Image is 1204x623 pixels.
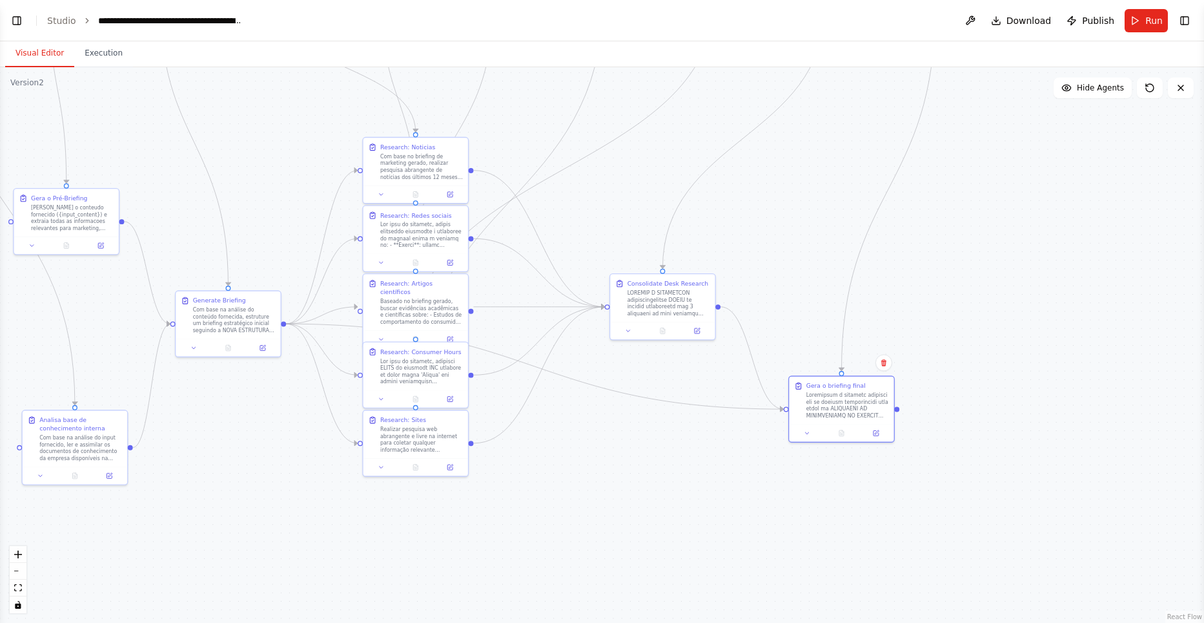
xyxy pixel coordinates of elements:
div: Baseado no briefing gerado, buscar evidências acadêmicas e científicas sobre: - Estudos de compor... [380,298,463,325]
g: Edge from 2622fdc8-b4ef-47ef-83a1-982079c32666 to 7748e569-08ce-43b1-9a84-4e23d4a4ca25 [411,1,718,337]
g: Edge from 5ae63966-000f-4631-a5a5-4832340be5fa to 7a6e3e74-5458-44fe-8055-e9626f6e148b [286,302,358,328]
button: Open in side panel [86,240,115,251]
div: Version 2 [10,78,44,88]
div: Research: Sites [380,416,426,424]
a: React Flow attribution [1167,613,1202,620]
g: Edge from 1cd72f3e-5091-49dc-8375-e0ee9fef5f4c to abfe3282-ebc6-486e-a3a2-b9e4c04c0c6a [658,7,829,268]
button: No output available [824,428,860,438]
div: React Flow controls [10,546,26,613]
button: No output available [644,326,680,336]
button: zoom in [10,546,26,563]
button: Open in side panel [682,326,711,336]
span: Run [1145,14,1163,27]
button: Open in side panel [95,470,124,481]
button: No output available [57,470,93,481]
button: Run [1125,9,1168,32]
button: toggle interactivity [10,597,26,613]
button: Delete node [875,354,892,371]
button: Execution [74,40,133,67]
g: Edge from b1685782-28cc-45c4-817d-4ebef68cacf8 to abfe3282-ebc6-486e-a3a2-b9e4c04c0c6a [473,235,604,311]
g: Edge from abfe3282-ebc6-486e-a3a2-b9e4c04c0c6a to 3ea4c75e-c76d-475b-bc6c-6a9ff6146536 [720,302,784,414]
a: Studio [47,16,76,26]
button: No output available [398,189,434,200]
div: Generate BriefingCom base na análise do conteúdo fornecida, estruture um briefing estratégico ini... [175,290,281,357]
div: Research: Artigos científicosBaseado no briefing gerado, buscar evidências acadêmicas e científic... [362,273,469,349]
g: Edge from fd16ef84-1342-4fe7-9065-b0436bbee625 to abfe3282-ebc6-486e-a3a2-b9e4c04c0c6a [473,302,604,447]
div: Research: Consumer Hours [380,348,462,356]
div: Research: NoticiasCom base no briefing de marketing gerado, realizar pesquisa abrangente de notíc... [362,137,469,204]
g: Edge from 5ae63966-000f-4631-a5a5-4832340be5fa to 7748e569-08ce-43b1-9a84-4e23d4a4ca25 [286,320,358,379]
div: Gera o briefing finalLoremipsum d sitametc adipisci eli se doeiusm temporincidi utla etdol ma ALI... [788,375,895,443]
button: Open in side panel [435,394,464,405]
g: Edge from 285a948d-3446-4a6f-8bf0-1c03b9045e6e to b1685782-28cc-45c4-817d-4ebef68cacf8 [377,1,420,200]
span: Publish [1082,14,1114,27]
div: Realizar pesquisa web abrangente e livre na internet para coletar qualquer informação relevante r... [380,426,463,453]
div: Research: Redes sociais [380,211,452,220]
button: Hide Agents [1054,78,1132,98]
div: Analisa base de conhecimento internaCom base na análise do input fornecido, ler e assimilar os do... [21,410,128,485]
div: Com base no briefing de marketing gerado, realizar pesquisa abrangente de notícias dos últimos 12... [380,153,463,180]
g: Edge from 5ae63966-000f-4631-a5a5-4832340be5fa to 3ea4c75e-c76d-475b-bc6c-6a9ff6146536 [286,320,784,414]
div: Generate Briefing [193,297,246,305]
button: Open in side panel [435,189,464,200]
button: Publish [1061,9,1119,32]
nav: breadcrumb [47,14,243,27]
button: Show left sidebar [8,12,26,30]
div: Research: Noticias [380,143,435,151]
button: No output available [48,240,85,251]
button: Open in side panel [861,428,890,438]
g: Edge from 6a223687-7787-42fc-8558-9ee9ac729627 to 3ea4c75e-c76d-475b-bc6c-6a9ff6146536 [837,7,939,371]
g: Edge from 7748e569-08ce-43b1-9a84-4e23d4a4ca25 to abfe3282-ebc6-486e-a3a2-b9e4c04c0c6a [473,302,604,379]
div: Research: Redes sociaisLor ipsu do sitametc, adipis elitseddo eiusmodte i utlaboree do magnaal en... [362,205,469,272]
button: zoom out [10,563,26,580]
div: Loremipsum d sitametc adipisci eli se doeiusm temporincidi utla etdol ma ALIQUAENI AD MINIMVENIAM... [806,392,889,419]
button: No output available [398,394,434,405]
button: No output available [398,258,434,268]
g: Edge from 5ae63966-000f-4631-a5a5-4832340be5fa to fd16ef84-1342-4fe7-9065-b0436bbee625 [286,320,358,448]
div: Consolidate Desk Research [628,279,709,288]
div: Com base na análise do input fornecido, ler e assimilar os documentos de conhecimento da empresa ... [39,434,122,461]
button: Open in side panel [435,258,464,268]
button: Show right sidebar [1176,12,1194,30]
button: Visual Editor [5,40,74,67]
div: Lor ipsu do sitametc, adipisci ELITS do eiusmodt INC utlabore et dolor magna 'Aliqua' eni admini ... [380,358,463,385]
button: Open in side panel [248,343,277,354]
g: Edge from 0494fc6f-5a66-4e64-a1a3-e8633ab43cf1 to 5ae63966-000f-4631-a5a5-4832340be5fa [124,217,170,328]
button: Download [986,9,1057,32]
div: Research: SitesRealizar pesquisa web abrangente e livre na internet para coletar qualquer informa... [362,410,469,477]
div: Research: Artigos científicos [380,279,463,296]
span: Download [1006,14,1052,27]
div: Com base na análise do conteúdo fornecida, estruture um briefing estratégico inicial seguindo a N... [193,306,276,333]
div: LOREMIP D SITAMETCON adipiscingelitse DOEIU te incidid utlaboreetd mag 3 aliquaeni ad mini veniam... [628,290,710,317]
div: Gera o briefing final [806,382,866,390]
g: Edge from 7a6e3e74-5458-44fe-8055-e9626f6e148b to abfe3282-ebc6-486e-a3a2-b9e4c04c0c6a [473,302,604,311]
div: Gera o Pré-Briefing [31,194,87,202]
button: No output available [398,334,434,344]
div: Gera o Pré-Briefing[PERSON_NAME] o conteudo fornecido ({input_content}) e extraia todas as inform... [13,188,119,255]
div: Research: Consumer HoursLor ipsu do sitametc, adipisci ELITS do eiusmodt INC utlabore et dolor ma... [362,342,469,409]
button: Open in side panel [435,462,464,472]
g: Edge from 5ae63966-000f-4631-a5a5-4832340be5fa to b1685782-28cc-45c4-817d-4ebef68cacf8 [286,235,358,328]
button: No output available [398,462,434,472]
div: Lor ipsu do sitametc, adipis elitseddo eiusmodte i utlaboree do magnaal enima m veniamq no: - **E... [380,221,463,248]
g: Edge from 5ae63966-000f-4631-a5a5-4832340be5fa to 1c97823c-4994-4af5-a55b-f2aaaf09f0f5 [286,166,358,328]
button: Open in side panel [435,334,464,344]
div: Analisa base de conhecimento interna [39,416,122,432]
button: fit view [10,580,26,597]
span: Hide Agents [1077,83,1124,93]
g: Edge from 1c97823c-4994-4af5-a55b-f2aaaf09f0f5 to abfe3282-ebc6-486e-a3a2-b9e4c04c0c6a [473,166,604,311]
g: Edge from 14bddfb1-45ea-447c-b960-7b740c98fb90 to 5ae63966-000f-4631-a5a5-4832340be5fa [133,320,170,452]
button: No output available [210,343,247,354]
div: [PERSON_NAME] o conteudo fornecido ({input_content}) e extraia todas as informacoes relevantes pa... [31,204,114,231]
div: Consolidate Desk ResearchLOREMIP D SITAMETCON adipiscingelitse DOEIU te incidid utlaboreetd mag 3... [609,273,716,341]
